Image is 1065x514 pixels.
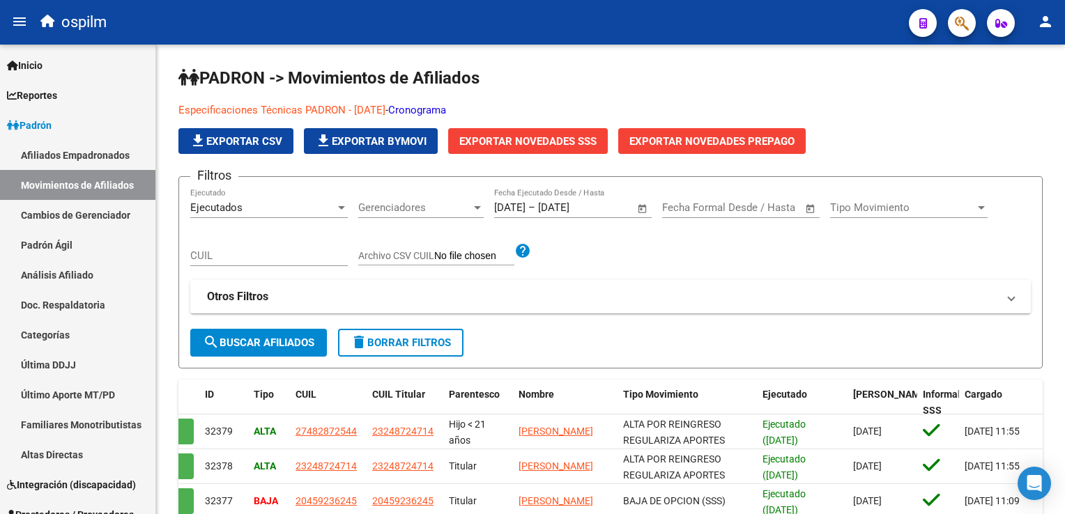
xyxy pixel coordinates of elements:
[203,334,220,350] mat-icon: search
[449,419,486,446] span: Hijo < 21 años
[528,201,535,214] span: –
[11,13,28,30] mat-icon: menu
[372,426,434,437] span: 23248724714
[61,7,107,38] span: ospilm
[635,201,651,217] button: Open calendar
[190,329,327,357] button: Buscar Afiliados
[757,380,848,426] datatable-header-cell: Ejecutado
[618,128,806,154] button: Exportar Novedades Prepago
[254,495,278,506] strong: BAJA
[254,426,276,437] strong: ALTA
[296,460,357,472] span: 23248724714
[296,426,357,437] span: 27482872544
[519,426,593,437] span: [PERSON_NAME]
[514,242,531,259] mat-icon: help
[853,495,882,506] span: [DATE]
[917,380,959,426] datatable-header-cell: Informable SSS
[538,201,606,214] input: Fecha fin
[351,336,451,349] span: Borrar Filtros
[965,495,1020,506] span: [DATE] 11:09
[178,128,293,154] button: Exportar CSV
[763,419,806,446] span: Ejecutado ([DATE])
[254,389,274,400] span: Tipo
[358,250,434,261] span: Archivo CSV CUIL
[358,201,471,214] span: Gerenciadores
[965,460,1020,472] span: [DATE] 11:55
[623,453,725,497] span: ALTA POR REINGRESO REGULARIZA APORTES (AFIP)
[731,201,799,214] input: Fecha fin
[190,280,1031,313] mat-expansion-panel-header: Otros Filtros
[629,135,795,148] span: Exportar Novedades Prepago
[199,380,248,426] datatable-header-cell: ID
[190,132,206,149] mat-icon: file_download
[296,389,316,400] span: CUIL
[372,495,434,506] span: 20459236245
[190,201,243,214] span: Ejecutados
[351,334,367,350] mat-icon: delete
[190,166,238,185] h3: Filtros
[494,201,526,214] input: Fecha inicio
[7,88,57,103] span: Reportes
[372,460,434,472] span: 23248724714
[923,389,972,416] span: Informable SSS
[519,460,593,472] span: [PERSON_NAME]
[178,68,480,88] span: PADRON -> Movimientos de Afiliados
[7,477,136,492] span: Integración (discapacidad)
[853,460,882,472] span: [DATE]
[449,495,477,506] span: Titular
[763,389,807,400] span: Ejecutado
[248,380,290,426] datatable-header-cell: Tipo
[448,128,608,154] button: Exportar Novedades SSS
[623,419,725,462] span: ALTA POR REINGRESO REGULARIZA APORTES (AFIP)
[372,389,425,400] span: CUIL Titular
[519,495,593,506] span: [PERSON_NAME]
[178,102,1043,118] p: -
[618,380,757,426] datatable-header-cell: Tipo Movimiento
[304,128,438,154] button: Exportar Bymovi
[190,135,282,148] span: Exportar CSV
[623,495,726,506] span: BAJA DE OPCION (SSS)
[207,289,268,304] strong: Otros Filtros
[459,135,597,148] span: Exportar Novedades SSS
[623,389,698,400] span: Tipo Movimiento
[203,336,314,349] span: Buscar Afiliados
[1018,467,1051,500] div: Open Intercom Messenger
[315,132,332,149] mat-icon: file_download
[763,453,806,481] span: Ejecutado ([DATE])
[338,329,463,357] button: Borrar Filtros
[965,389,1002,400] span: Cargado
[205,426,233,437] span: 32379
[803,201,819,217] button: Open calendar
[205,389,214,400] span: ID
[965,426,1020,437] span: [DATE] 11:55
[205,495,233,506] span: 32377
[388,104,446,116] a: Cronograma
[434,250,514,263] input: Archivo CSV CUIL
[296,495,357,506] span: 20459236245
[178,104,385,116] a: Especificaciones Técnicas PADRON - [DATE]
[1037,13,1054,30] mat-icon: person
[853,389,928,400] span: [PERSON_NAME]
[513,380,618,426] datatable-header-cell: Nombre
[848,380,917,426] datatable-header-cell: Fecha Formal
[519,389,554,400] span: Nombre
[853,426,882,437] span: [DATE]
[254,460,276,472] strong: ALTA
[959,380,1064,426] datatable-header-cell: Cargado
[367,380,443,426] datatable-header-cell: CUIL Titular
[830,201,975,214] span: Tipo Movimiento
[315,135,427,148] span: Exportar Bymovi
[662,201,719,214] input: Fecha inicio
[290,380,367,426] datatable-header-cell: CUIL
[443,380,513,426] datatable-header-cell: Parentesco
[449,460,477,472] span: Titular
[205,460,233,472] span: 32378
[7,58,43,73] span: Inicio
[449,389,500,400] span: Parentesco
[7,118,52,133] span: Padrón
